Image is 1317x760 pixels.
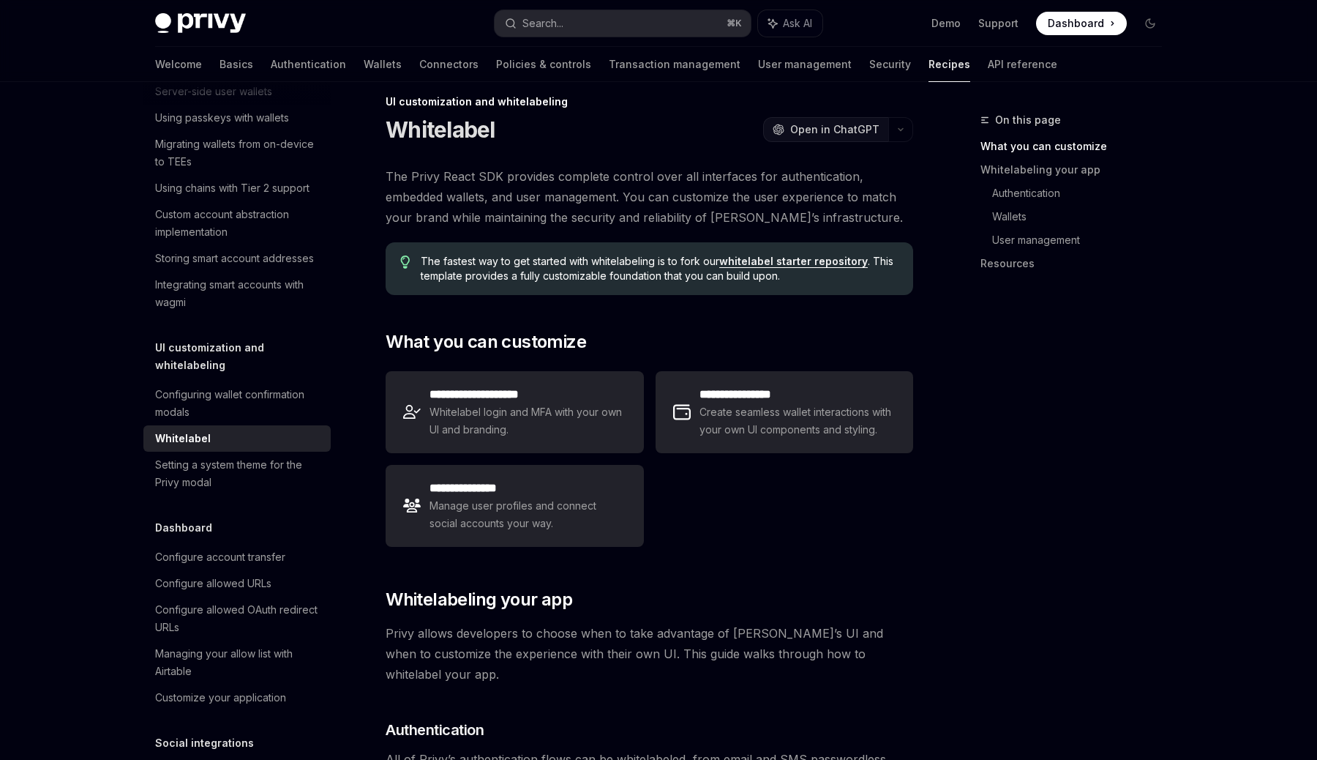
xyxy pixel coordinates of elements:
a: Using chains with Tier 2 support [143,175,331,201]
div: Configure allowed OAuth redirect URLs [155,601,322,636]
div: Customize your application [155,689,286,707]
a: Welcome [155,47,202,82]
div: Migrating wallets from on-device to TEEs [155,135,322,171]
div: Integrating smart accounts with wagmi [155,276,322,311]
div: Search... [522,15,563,32]
img: dark logo [155,13,246,34]
a: Configure allowed OAuth redirect URLs [143,597,331,641]
a: Using passkeys with wallets [143,105,331,131]
a: Setting a system theme for the Privy modal [143,452,331,496]
a: User management [758,47,852,82]
a: Customize your application [143,685,331,711]
a: User management [992,228,1174,252]
div: Whitelabel [155,430,211,447]
a: Storing smart account addresses [143,245,331,272]
a: Authentication [992,182,1174,205]
span: Privy allows developers to choose when to take advantage of [PERSON_NAME]’s UI and when to custom... [386,623,913,685]
div: Using chains with Tier 2 support [155,179,309,197]
span: The fastest way to get started with whitelabeling is to fork our . This template provides a fully... [421,254,898,283]
a: Support [978,16,1018,31]
a: Connectors [419,47,479,82]
h5: Dashboard [155,519,212,537]
span: Ask AI [783,16,812,31]
a: Wallets [364,47,402,82]
h1: Whitelabel [386,116,495,143]
a: Dashboard [1036,12,1127,35]
a: Whitelabeling your app [980,158,1174,182]
span: Create seamless wallet interactions with your own UI components and styling. [699,403,896,439]
svg: Tip [400,256,410,269]
span: Manage user profiles and connect social accounts your way. [429,497,626,532]
h5: UI customization and whitelabeling [155,339,331,374]
a: Recipes [928,47,970,82]
a: Basics [219,47,253,82]
a: Migrating wallets from on-device to TEEs [143,131,331,175]
a: whitelabel starter repository [719,255,868,268]
a: Policies & controls [496,47,591,82]
a: Configuring wallet confirmation modals [143,381,331,425]
div: UI customization and whitelabeling [386,94,913,109]
span: On this page [995,111,1061,129]
a: Configure allowed URLs [143,570,331,597]
div: Using passkeys with wallets [155,109,289,127]
a: Configure account transfer [143,544,331,570]
a: Whitelabel [143,425,331,452]
div: Setting a system theme for the Privy modal [155,456,322,491]
a: Transaction management [609,47,740,82]
a: Authentication [271,47,346,82]
span: Whitelabeling your app [386,588,572,611]
a: Demo [931,16,961,31]
a: What you can customize [980,135,1174,158]
button: Search...⌘K [495,10,751,37]
a: Custom account abstraction implementation [143,201,331,245]
div: Configure account transfer [155,548,285,566]
div: Storing smart account addresses [155,250,314,267]
a: **** **** **** *Create seamless wallet interactions with your own UI components and styling. [656,371,913,453]
button: Open in ChatGPT [763,117,888,142]
div: Managing your allow list with Airtable [155,645,322,680]
a: Resources [980,252,1174,275]
span: Dashboard [1048,16,1104,31]
a: Integrating smart accounts with wagmi [143,272,331,316]
button: Ask AI [758,10,822,37]
a: Wallets [992,205,1174,228]
span: Whitelabel login and MFA with your own UI and branding. [429,403,626,439]
span: Open in ChatGPT [790,122,879,137]
span: What you can customize [386,330,586,354]
div: Configure allowed URLs [155,575,271,592]
a: API reference [988,47,1057,82]
span: Authentication [386,720,484,740]
a: Managing your allow list with Airtable [143,641,331,685]
span: ⌘ K [727,18,742,29]
div: Custom account abstraction implementation [155,206,322,241]
a: Security [869,47,911,82]
span: The Privy React SDK provides complete control over all interfaces for authentication, embedded wa... [386,166,913,228]
div: Configuring wallet confirmation modals [155,386,322,421]
button: Toggle dark mode [1138,12,1162,35]
h5: Social integrations [155,734,254,752]
a: **** **** *****Manage user profiles and connect social accounts your way. [386,465,643,547]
